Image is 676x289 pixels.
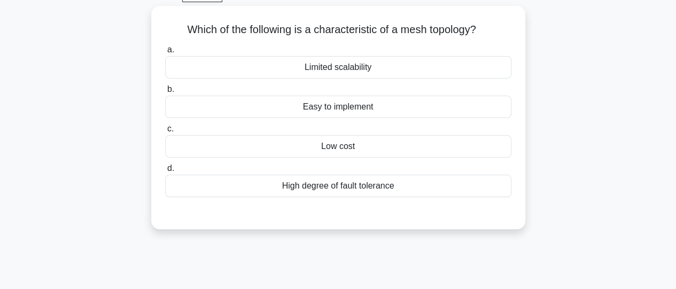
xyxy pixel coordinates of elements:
span: c. [167,124,174,133]
span: b. [167,84,174,93]
div: Low cost [165,135,511,158]
div: Limited scalability [165,56,511,79]
span: d. [167,163,174,173]
span: a. [167,45,174,54]
h5: Which of the following is a characteristic of a mesh topology? [164,23,512,37]
div: Easy to implement [165,96,511,118]
div: High degree of fault tolerance [165,175,511,197]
